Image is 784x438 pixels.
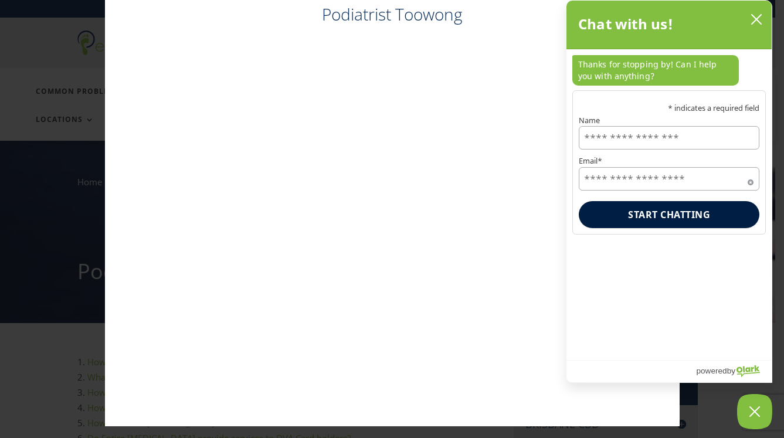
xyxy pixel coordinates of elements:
span: powered [696,364,727,378]
p: * indicates a required field [579,104,759,112]
p: Thanks for stopping by! Can I help you with anything? [572,55,739,86]
a: Powered by Olark [696,361,772,382]
input: Name [579,126,759,150]
button: Start chatting [579,201,759,228]
div: chat [566,49,772,90]
label: Email* [579,157,759,165]
input: Email [579,167,759,191]
h4: Podiatrist Toowong [117,3,668,32]
button: Close Chatbox [737,394,772,429]
h2: Chat with us! [578,12,674,36]
button: close chatbox [747,11,766,28]
span: Required field [748,177,754,183]
label: Name [579,117,759,124]
span: by [727,364,735,378]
